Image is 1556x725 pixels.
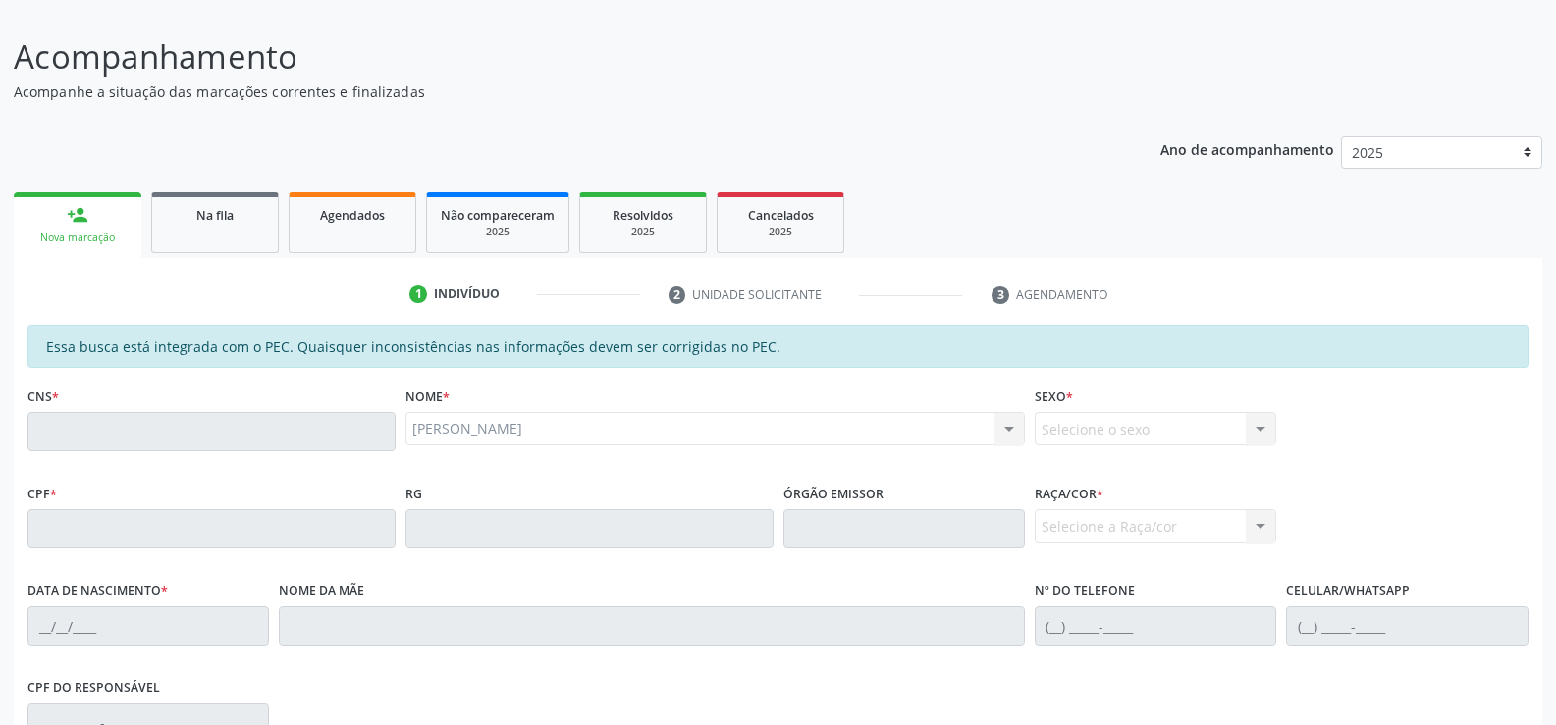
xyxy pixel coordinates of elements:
[441,207,555,224] span: Não compareceram
[1035,606,1276,646] input: (__) _____-_____
[27,673,160,703] label: CPF do responsável
[594,225,692,239] div: 2025
[14,32,1084,81] p: Acompanhamento
[434,285,500,303] div: Indivíduo
[1286,576,1410,606] label: Celular/WhatsApp
[67,204,88,226] div: person_add
[27,231,128,245] div: Nova marcação
[1160,136,1334,161] p: Ano de acompanhamento
[405,479,422,509] label: RG
[613,207,673,224] span: Resolvidos
[409,285,427,303] div: 1
[441,225,555,239] div: 2025
[1035,479,1103,509] label: Raça/cor
[27,382,59,412] label: CNS
[279,576,364,606] label: Nome da mãe
[27,576,168,606] label: Data de nascimento
[27,606,269,646] input: __/__/____
[27,479,57,509] label: CPF
[1035,576,1135,606] label: Nº do Telefone
[748,207,814,224] span: Cancelados
[320,207,385,224] span: Agendados
[196,207,234,224] span: Na fila
[1035,382,1073,412] label: Sexo
[783,479,884,509] label: Órgão emissor
[27,325,1529,368] div: Essa busca está integrada com o PEC. Quaisquer inconsistências nas informações devem ser corrigid...
[1286,606,1528,646] input: (__) _____-_____
[405,382,450,412] label: Nome
[731,225,830,239] div: 2025
[14,81,1084,102] p: Acompanhe a situação das marcações correntes e finalizadas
